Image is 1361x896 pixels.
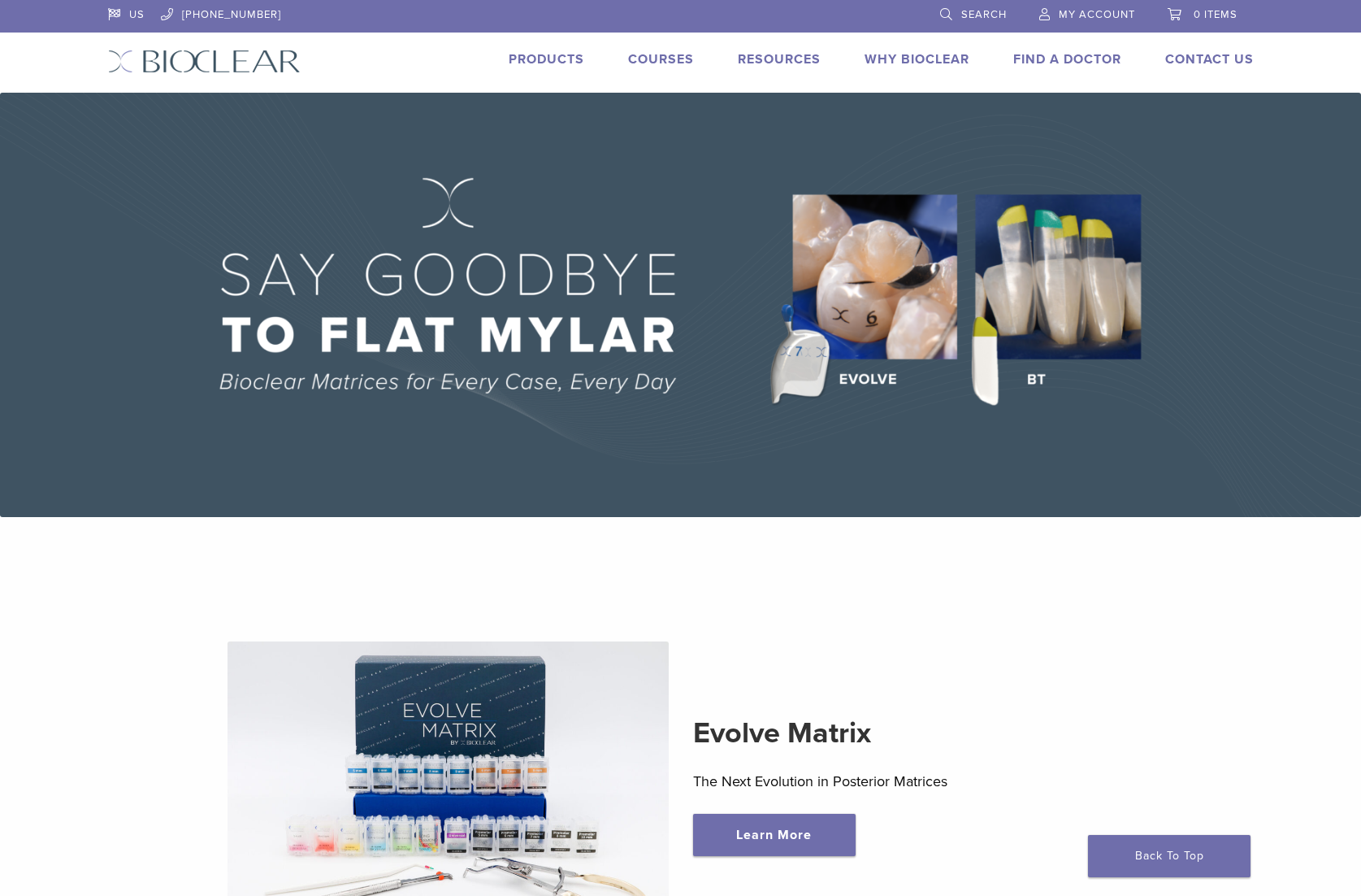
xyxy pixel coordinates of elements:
a: Products [509,51,584,67]
img: Bioclear [108,50,301,73]
h2: Evolve Matrix [693,714,1134,753]
span: My Account [1059,8,1135,21]
a: Back To Top [1088,835,1250,877]
span: 0 items [1194,8,1237,21]
span: Search [961,8,1007,21]
a: Courses [628,51,694,67]
p: The Next Evolution in Posterior Matrices [693,769,1134,794]
a: Contact Us [1165,51,1254,67]
a: Find A Doctor [1013,51,1121,67]
a: Why Bioclear [865,51,969,67]
a: Learn More [693,814,856,856]
a: Resources [738,51,821,67]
